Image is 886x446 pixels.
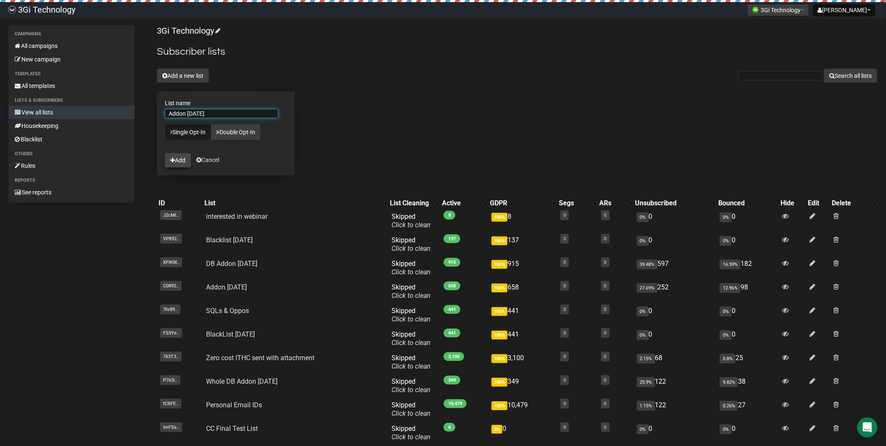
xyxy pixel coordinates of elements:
[206,212,268,220] a: interested in webinar
[391,330,431,347] span: Skipped
[206,377,278,385] a: Whole DB Addon [DATE]
[160,234,182,244] span: VP892..
[444,281,460,290] span: 658
[8,53,135,66] a: New campaign
[8,69,135,79] li: Templates
[752,6,759,13] img: 1.png
[159,199,201,207] div: ID
[391,212,431,229] span: Skipped
[634,197,717,209] th: Unsubscribed: No sort applied, activate to apply an ascending sort
[488,256,557,280] td: 915
[634,421,717,445] td: 0
[391,315,431,323] a: Click to clean
[488,197,557,209] th: GDPR: No sort applied, activate to apply an ascending sort
[8,149,135,159] li: Others
[717,327,779,350] td: 0
[563,307,566,312] a: 0
[598,197,634,209] th: ARs: No sort applied, activate to apply an ascending sort
[211,124,261,140] a: Double Opt-In
[813,4,875,16] button: [PERSON_NAME]
[824,69,878,83] button: Search all lists
[165,153,191,167] button: Add
[637,212,649,222] span: 0%
[604,425,607,430] a: 0
[8,186,135,199] a: See reports
[563,283,566,289] a: 0
[391,268,431,276] a: Click to clean
[720,401,738,411] span: 0.26%
[717,350,779,374] td: 25
[717,256,779,280] td: 182
[391,260,431,276] span: Skipped
[720,236,732,246] span: 0%
[206,354,315,362] a: Zero cost ITHC sent with attachment
[559,199,589,207] div: Segs
[157,197,203,209] th: ID: No sort applied, sorting is disabled
[160,258,182,267] span: XFlKW..
[492,401,508,410] span: 100%
[720,330,732,340] span: 0%
[391,339,431,347] a: Click to clean
[444,399,467,408] span: 10,479
[634,327,717,350] td: 0
[637,236,649,246] span: 0%
[388,197,440,209] th: List Cleaning: No sort applied, activate to apply an ascending sort
[563,377,566,383] a: 0
[604,330,607,336] a: 0
[717,421,779,445] td: 0
[488,280,557,303] td: 658
[206,236,253,244] a: Blacklist [DATE]
[634,233,717,256] td: 0
[196,157,219,163] a: Cancel
[444,211,455,220] span: 8
[488,421,557,445] td: 0
[440,197,488,209] th: Active: No sort applied, activate to apply an ascending sort
[637,354,655,364] span: 2.15%
[391,433,431,441] a: Click to clean
[634,280,717,303] td: 252
[391,377,431,394] span: Skipped
[8,79,135,93] a: All templates
[442,199,480,207] div: Active
[807,197,830,209] th: Edit: No sort applied, sorting is disabled
[160,375,180,385] span: P763i..
[492,260,508,269] span: 100%
[563,330,566,336] a: 0
[391,362,431,370] a: Click to clean
[720,307,732,316] span: 0%
[160,210,182,220] span: J2cMl..
[492,378,508,387] span: 100%
[604,260,607,265] a: 0
[634,350,717,374] td: 68
[492,213,508,222] span: 100%
[720,425,732,434] span: 0%
[391,292,431,300] a: Click to clean
[444,234,460,243] span: 137
[157,69,209,83] button: Add a new list
[444,329,460,337] span: 441
[206,401,262,409] a: Personal Email IDs
[600,199,625,207] div: ARs
[206,330,255,338] a: BlackList [DATE]
[8,29,135,39] li: Campaigns
[563,260,566,265] a: 0
[637,425,649,434] span: 0%
[8,119,135,133] a: Housekeeping
[634,374,717,398] td: 122
[206,260,258,268] a: DB Addon [DATE]
[634,303,717,327] td: 0
[8,106,135,119] a: View all lists
[160,399,181,409] span: fCRFE..
[637,283,658,293] span: 27.69%
[160,305,180,314] span: 7hr89..
[720,354,735,364] span: 0.8%
[604,307,607,312] a: 0
[717,280,779,303] td: 98
[8,133,135,146] a: Blacklist
[444,352,464,361] span: 3,100
[160,352,182,361] span: 763T3..
[637,330,649,340] span: 0%
[634,256,717,280] td: 597
[8,159,135,173] a: Rules
[8,39,135,53] a: All campaigns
